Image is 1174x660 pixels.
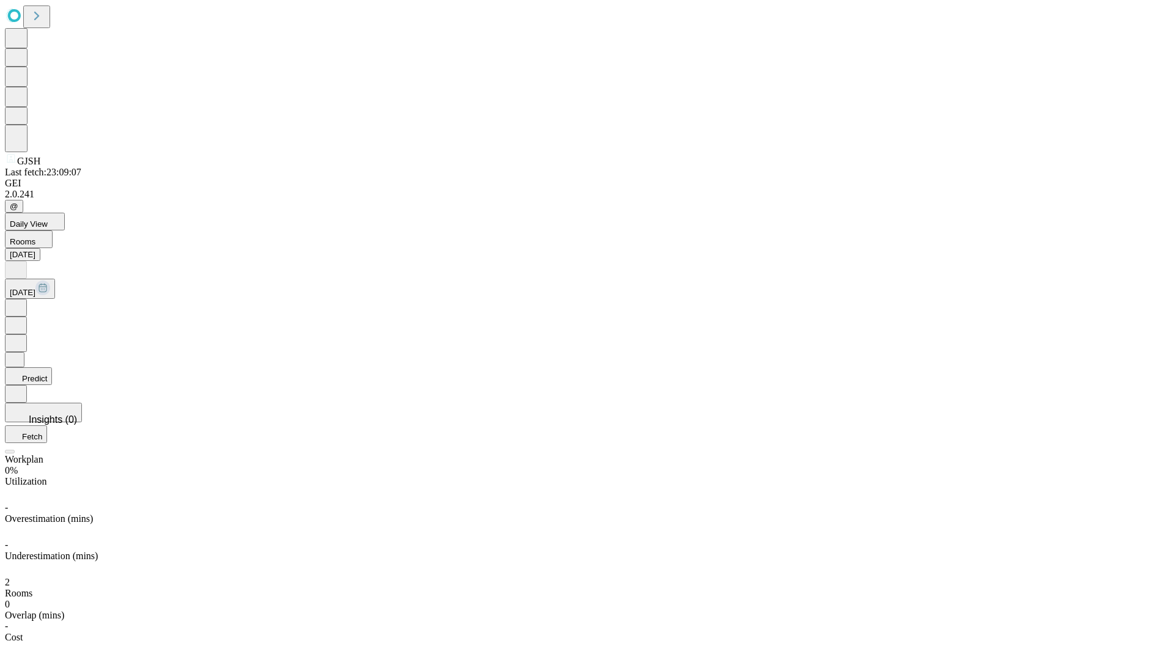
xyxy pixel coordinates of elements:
[5,367,52,385] button: Predict
[5,551,98,561] span: Underestimation (mins)
[5,540,8,550] span: -
[5,502,8,513] span: -
[5,279,55,299] button: [DATE]
[5,588,32,598] span: Rooms
[5,513,93,524] span: Overestimation (mins)
[5,599,10,609] span: 0
[17,156,40,166] span: GJSH
[10,237,35,246] span: Rooms
[5,200,23,213] button: @
[5,230,53,248] button: Rooms
[5,213,65,230] button: Daily View
[10,202,18,211] span: @
[5,425,47,443] button: Fetch
[10,288,35,297] span: [DATE]
[5,189,1169,200] div: 2.0.241
[5,178,1169,189] div: GEI
[5,248,40,261] button: [DATE]
[29,414,77,425] span: Insights (0)
[5,403,82,422] button: Insights (0)
[5,454,43,464] span: Workplan
[5,632,23,642] span: Cost
[5,610,64,620] span: Overlap (mins)
[5,476,46,486] span: Utilization
[5,621,8,631] span: -
[5,465,18,475] span: 0%
[5,577,10,587] span: 2
[10,219,48,229] span: Daily View
[5,167,81,177] span: Last fetch: 23:09:07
